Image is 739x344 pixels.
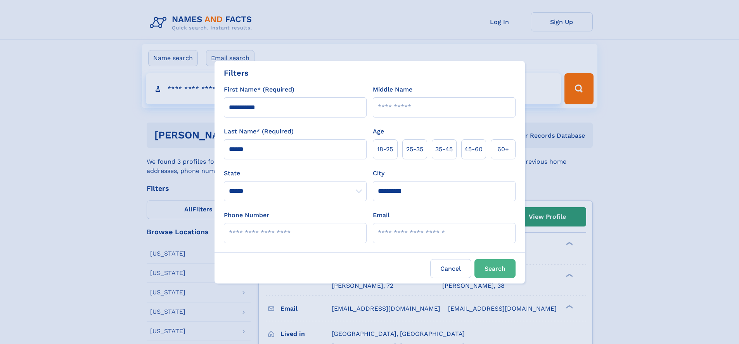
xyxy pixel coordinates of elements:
[474,259,516,278] button: Search
[430,259,471,278] label: Cancel
[224,67,249,79] div: Filters
[224,127,294,136] label: Last Name* (Required)
[373,127,384,136] label: Age
[373,211,389,220] label: Email
[373,85,412,94] label: Middle Name
[224,85,294,94] label: First Name* (Required)
[224,211,269,220] label: Phone Number
[464,145,483,154] span: 45‑60
[224,169,367,178] label: State
[377,145,393,154] span: 18‑25
[373,169,384,178] label: City
[435,145,453,154] span: 35‑45
[497,145,509,154] span: 60+
[406,145,423,154] span: 25‑35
